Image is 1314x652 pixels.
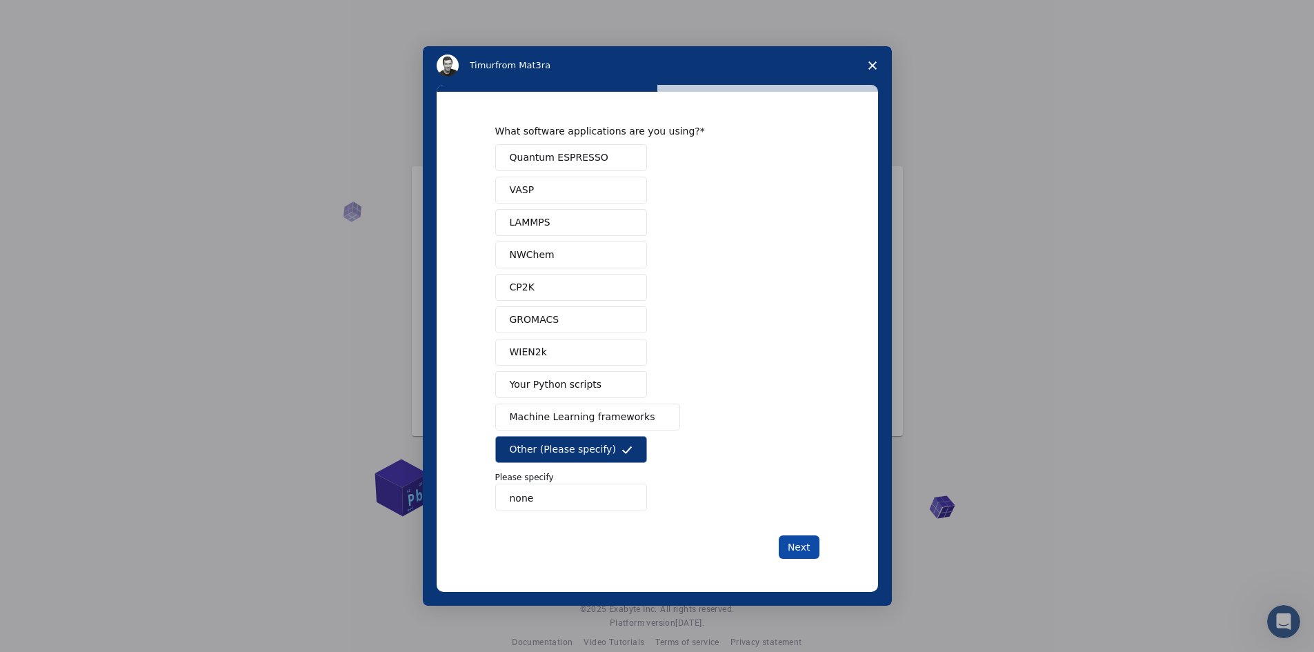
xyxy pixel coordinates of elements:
[495,144,647,171] button: Quantum ESPRESSO
[853,46,892,85] span: Close survey
[779,535,819,559] button: Next
[510,442,616,457] span: Other (Please specify)
[28,10,77,22] span: Soporte
[495,471,819,484] p: Please specify
[470,60,495,70] span: Timur
[495,177,647,204] button: VASP
[510,377,602,392] span: Your Python scripts
[510,248,555,262] span: NWChem
[495,404,681,431] button: Machine Learning frameworks
[495,274,647,301] button: CP2K
[495,60,550,70] span: from Mat3ra
[510,150,608,165] span: Quantum ESPRESSO
[495,241,647,268] button: NWChem
[510,313,559,327] span: GROMACS
[510,410,655,424] span: Machine Learning frameworks
[437,55,459,77] img: Profile image for Timur
[510,215,550,230] span: LAMMPS
[495,306,647,333] button: GROMACS
[495,339,647,366] button: WIEN2k
[495,125,799,137] div: What software applications are you using?
[510,280,535,295] span: CP2K
[495,484,647,511] input: Enter response
[495,371,647,398] button: Your Python scripts
[510,183,535,197] span: VASP
[495,436,647,463] button: Other (Please specify)
[510,345,547,359] span: WIEN2k
[495,209,647,236] button: LAMMPS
